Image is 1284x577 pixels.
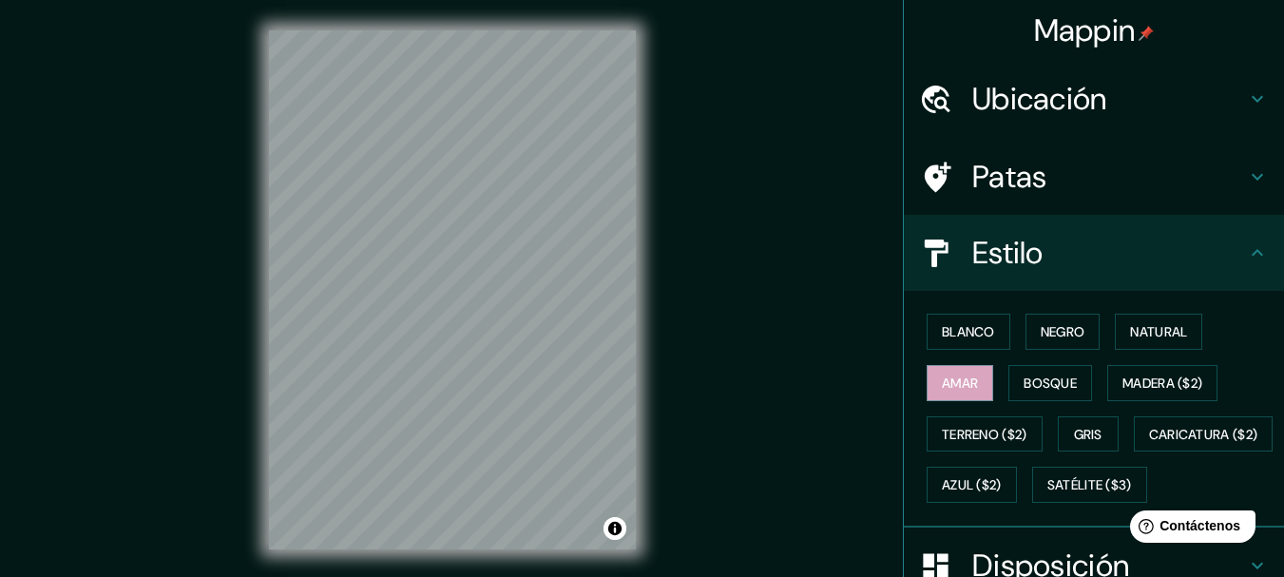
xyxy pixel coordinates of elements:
[972,233,1044,273] font: Estilo
[927,416,1043,452] button: Terreno ($2)
[1074,426,1102,443] font: Gris
[1058,416,1119,452] button: Gris
[942,477,1002,494] font: Azul ($2)
[1122,375,1202,392] font: Madera ($2)
[972,157,1047,197] font: Patas
[1130,323,1187,340] font: Natural
[1008,365,1092,401] button: Bosque
[1024,375,1077,392] font: Bosque
[1115,503,1263,556] iframe: Lanzador de widgets de ayuda
[1041,323,1085,340] font: Negro
[1149,426,1258,443] font: Caricatura ($2)
[972,79,1107,119] font: Ubicación
[1115,314,1202,350] button: Natural
[1047,477,1132,494] font: Satélite ($3)
[904,139,1284,215] div: Patas
[269,30,636,549] canvas: Mapa
[927,365,993,401] button: Amar
[927,467,1017,503] button: Azul ($2)
[1025,314,1101,350] button: Negro
[942,375,978,392] font: Amar
[604,517,626,540] button: Activar o desactivar atribución
[1134,416,1274,452] button: Caricatura ($2)
[1107,365,1217,401] button: Madera ($2)
[942,323,995,340] font: Blanco
[904,61,1284,137] div: Ubicación
[1034,10,1136,50] font: Mappin
[904,215,1284,291] div: Estilo
[1032,467,1147,503] button: Satélite ($3)
[927,314,1010,350] button: Blanco
[942,426,1027,443] font: Terreno ($2)
[1139,26,1154,41] img: pin-icon.png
